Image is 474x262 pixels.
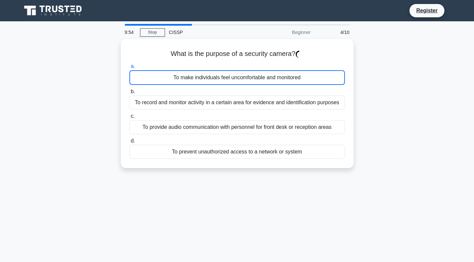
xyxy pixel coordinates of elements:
div: CISSP [165,26,256,39]
div: To prevent unauthorized access to a network or system [129,145,345,159]
span: c. [131,113,135,119]
span: a. [131,63,135,69]
h5: What is the purpose of a security camera? [129,50,346,58]
div: To make individuals feel uncomfortable and monitored [129,70,345,85]
div: Beginner [256,26,315,39]
div: 9:54 [121,26,140,39]
a: Register [412,6,441,15]
div: To record and monitor activity in a certain area for evidence and identification purposes [129,96,345,110]
div: 4/10 [315,26,354,39]
span: d. [131,138,135,143]
div: To provide audio communication with personnel for front desk or reception areas [129,120,345,134]
span: b. [131,89,135,94]
a: Stop [140,28,165,37]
